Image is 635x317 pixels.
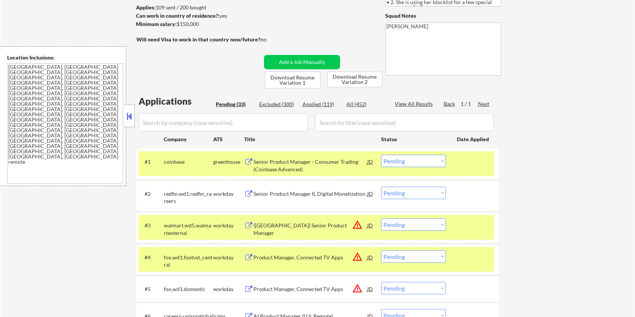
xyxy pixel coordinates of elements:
[366,218,374,232] div: JD
[395,100,435,108] div: View All Results
[139,113,308,131] input: Search by company (case sensitive)
[164,158,213,166] div: coinbase
[261,36,282,43] div: no
[145,158,158,166] div: #1
[213,222,244,229] div: workday
[164,190,213,205] div: redfin.wd1.redfin_careers
[164,285,213,293] div: fox.wd1.domestic
[145,222,158,229] div: #3
[347,101,384,108] div: All (452)
[366,250,374,264] div: JD
[136,4,261,11] div: 109 sent / 200 bought
[136,21,177,27] strong: Minimum salary:
[213,285,244,293] div: workday
[136,20,261,28] div: $150,000
[164,136,213,143] div: Company
[136,36,262,43] strong: Will need Visa to work in that country now/future?:
[264,55,340,69] button: Add a Job Manually
[136,12,259,20] div: yes
[478,100,490,108] div: Next
[253,254,367,261] div: Product Manager, Connected TV Apps
[381,132,446,146] div: Status
[259,101,297,108] div: Excluded (300)
[253,222,367,236] div: ([GEOGRAPHIC_DATA]) Senior Product Manager
[352,251,363,262] button: warning_amber
[385,12,501,20] div: Squad Notes
[327,72,382,87] button: Download Resume Variation 2
[139,97,213,106] div: Applications
[457,136,490,143] div: Date Applied
[136,4,156,11] strong: Applies:
[253,285,367,293] div: Product Manager, Connected TV Apps
[366,282,374,296] div: JD
[265,72,321,88] button: Download Resume Variation 1
[213,254,244,261] div: workday
[352,219,363,230] button: warning_amber
[366,187,374,200] div: JD
[145,190,158,198] div: #2
[366,155,374,168] div: JD
[216,101,253,108] div: Pending (33)
[164,222,213,236] div: walmart.wd5.walmartexternal
[302,101,340,108] div: Applied (119)
[213,136,244,143] div: ATS
[253,190,367,198] div: Senior Product Manager II, Digital Monetization
[213,190,244,198] div: workday
[145,254,158,261] div: #4
[145,285,158,293] div: #5
[164,254,213,268] div: fox.wd1.foxtvst_central
[213,158,244,166] div: greenhouse
[352,283,363,294] button: warning_amber
[461,100,478,108] div: 1 / 1
[136,12,220,19] strong: Can work in country of residence?:
[444,100,456,108] div: Back
[244,136,374,143] div: Title
[315,113,494,131] input: Search by title (case sensitive)
[7,54,123,61] div: Location Inclusions:
[253,158,367,173] div: Senior Product Manager - Consumer Trading (Coinbase Advanced)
